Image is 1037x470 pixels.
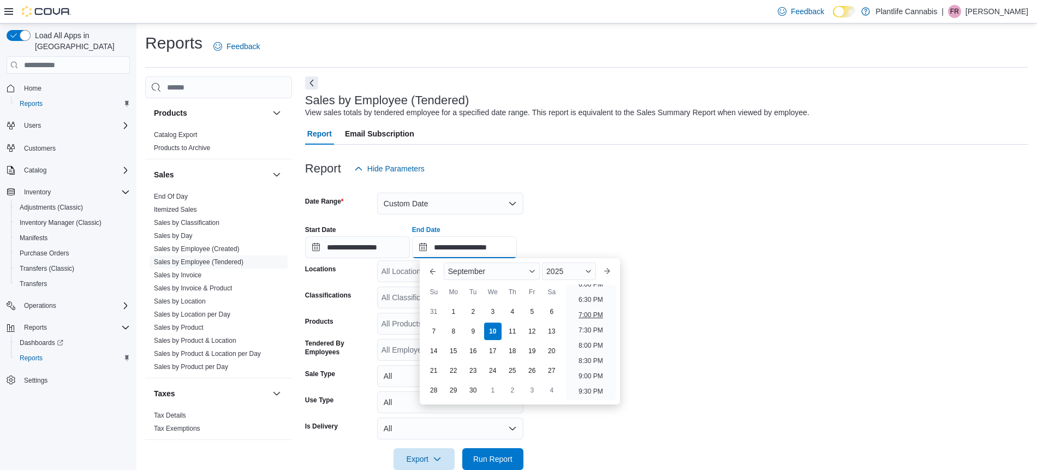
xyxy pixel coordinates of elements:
span: Dashboards [15,336,130,349]
button: Transfers [11,276,134,291]
span: Sales by Product [154,323,204,332]
span: Sales by Employee (Created) [154,245,240,253]
label: Products [305,317,333,326]
span: Reports [20,354,43,362]
label: Tendered By Employees [305,339,373,356]
button: Manifests [11,230,134,246]
a: Manifests [15,231,52,245]
div: day-29 [445,382,462,399]
div: day-2 [504,382,521,399]
button: All [377,391,523,413]
input: Dark Mode [833,6,856,17]
a: Sales by Location [154,298,206,305]
span: Run Report [473,454,512,465]
span: Transfers [20,279,47,288]
span: Sales by Product & Location [154,336,236,345]
div: day-24 [484,362,502,379]
div: day-31 [425,303,443,320]
button: Inventory [20,186,55,199]
span: Report [307,123,332,145]
span: 2025 [546,267,563,276]
span: End Of Day [154,192,188,201]
span: Load All Apps in [GEOGRAPHIC_DATA] [31,30,130,52]
a: Sales by Invoice [154,271,201,279]
div: Sales [145,190,292,378]
label: Date Range [305,197,344,206]
div: day-14 [425,342,443,360]
button: Reports [2,320,134,335]
li: 7:30 PM [574,324,607,337]
span: September [448,267,485,276]
a: Sales by Invoice & Product [154,284,232,292]
span: Inventory [20,186,130,199]
a: End Of Day [154,193,188,200]
div: September, 2025 [424,302,562,400]
span: Purchase Orders [15,247,130,260]
a: Dashboards [15,336,68,349]
div: day-9 [464,323,482,340]
div: View sales totals by tendered employee for a specified date range. This report is equivalent to t... [305,107,809,118]
a: Transfers (Classic) [15,262,79,275]
span: Email Subscription [345,123,414,145]
span: Inventory Manager (Classic) [20,218,102,227]
button: Next month [598,263,616,280]
li: 6:00 PM [574,278,607,291]
span: Feedback [791,6,824,17]
button: Operations [2,298,134,313]
a: Sales by Day [154,232,193,240]
span: Transfers (Classic) [20,264,74,273]
div: day-30 [464,382,482,399]
span: Transfers (Classic) [15,262,130,275]
span: Dashboards [20,338,63,347]
label: Use Type [305,396,333,404]
a: Products to Archive [154,144,210,152]
span: Hide Parameters [367,163,425,174]
h3: Taxes [154,388,175,399]
span: Adjustments (Classic) [15,201,130,214]
button: Sales [270,168,283,181]
span: Manifests [20,234,47,242]
button: Run Report [462,448,523,470]
span: Catalog Export [154,130,197,139]
span: Reports [20,99,43,108]
div: day-1 [484,382,502,399]
a: Reports [15,97,47,110]
button: Adjustments (Classic) [11,200,134,215]
span: FR [950,5,959,18]
span: Adjustments (Classic) [20,203,83,212]
div: day-4 [504,303,521,320]
div: day-18 [504,342,521,360]
div: day-2 [464,303,482,320]
button: All [377,365,523,387]
span: Inventory Manager (Classic) [15,216,130,229]
button: Taxes [270,387,283,400]
div: day-20 [543,342,561,360]
button: Previous Month [424,263,442,280]
span: Settings [24,376,47,385]
button: Inventory [2,185,134,200]
a: Itemized Sales [154,206,197,213]
span: Users [24,121,41,130]
button: Users [20,119,45,132]
h1: Reports [145,32,202,54]
div: day-1 [445,303,462,320]
label: Is Delivery [305,422,338,431]
span: Inventory [24,188,51,197]
button: All [377,418,523,439]
a: Tax Details [154,412,186,419]
label: Classifications [305,291,351,300]
a: Tax Exemptions [154,425,200,432]
a: Feedback [209,35,264,57]
button: Catalog [20,164,51,177]
button: Custom Date [377,193,523,215]
li: 9:00 PM [574,370,607,383]
div: Su [425,283,443,301]
div: day-8 [445,323,462,340]
span: Export [400,448,448,470]
span: Reports [24,323,47,332]
div: day-23 [464,362,482,379]
a: Settings [20,374,52,387]
button: Inventory Manager (Classic) [11,215,134,230]
div: day-15 [445,342,462,360]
